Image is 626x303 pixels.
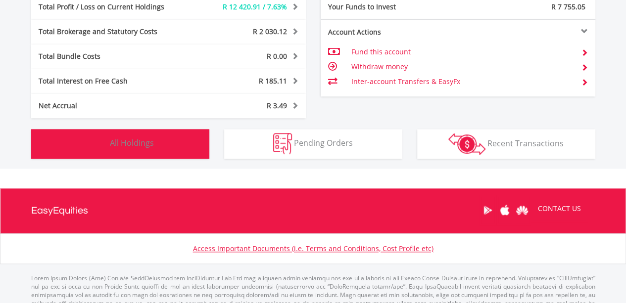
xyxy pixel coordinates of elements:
[273,133,292,154] img: pending_instructions-wht.png
[351,59,573,74] td: Withdraw money
[514,195,531,225] a: Huawei
[417,129,595,159] button: Recent Transactions
[87,133,108,154] img: holdings-wht.png
[259,76,287,86] span: R 185.11
[267,51,287,61] span: R 0.00
[31,101,192,111] div: Net Accrual
[31,129,209,159] button: All Holdings
[551,2,585,11] span: R 7 755.05
[31,76,192,86] div: Total Interest on Free Cash
[487,137,564,148] span: Recent Transactions
[321,2,458,12] div: Your Funds to Invest
[110,137,154,148] span: All Holdings
[351,44,573,59] td: Fund this account
[31,188,88,233] a: EasyEquities
[31,2,192,12] div: Total Profit / Loss on Current Holdings
[351,74,573,89] td: Inter-account Transfers & EasyFx
[253,27,287,36] span: R 2 030.12
[223,2,287,11] span: R 12 420.91 / 7.63%
[531,195,588,222] a: CONTACT US
[193,244,433,253] a: Access Important Documents (i.e. Terms and Conditions, Cost Profile etc)
[479,195,496,225] a: Google Play
[496,195,514,225] a: Apple
[294,137,353,148] span: Pending Orders
[267,101,287,110] span: R 3.49
[224,129,402,159] button: Pending Orders
[321,27,458,37] div: Account Actions
[31,27,192,37] div: Total Brokerage and Statutory Costs
[448,133,485,155] img: transactions-zar-wht.png
[31,51,192,61] div: Total Bundle Costs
